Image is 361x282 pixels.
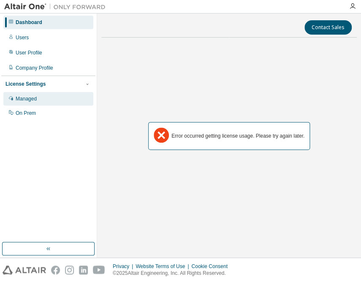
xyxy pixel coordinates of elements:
[191,263,232,270] div: Cookie Consent
[16,110,36,117] div: On Prem
[93,266,105,274] img: youtube.svg
[79,266,88,274] img: linkedin.svg
[16,19,42,26] div: Dashboard
[113,263,136,270] div: Privacy
[4,3,110,11] img: Altair One
[65,266,74,274] img: instagram.svg
[51,266,60,274] img: facebook.svg
[16,95,37,102] div: Managed
[16,34,29,41] div: Users
[113,270,233,277] p: © 2025 Altair Engineering, Inc. All Rights Reserved.
[171,133,304,139] div: Error occurred getting license usage. Please try again later.
[136,263,191,270] div: Website Terms of Use
[3,266,46,274] img: altair_logo.svg
[304,20,352,35] button: Contact Sales
[16,49,42,56] div: User Profile
[5,81,46,87] div: License Settings
[16,65,53,71] div: Company Profile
